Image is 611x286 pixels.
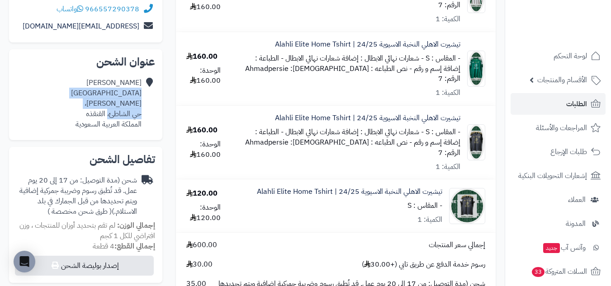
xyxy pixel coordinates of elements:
[407,200,442,211] small: - المقاس : S
[511,117,606,139] a: المراجعات والأسئلة
[542,241,586,254] span: وآتس آب
[285,127,424,137] small: - شعارات نهائي الابطال : إضافة شعارات نهائي الابطال
[186,66,221,86] div: الوحدة: 160.00
[566,98,587,110] span: الطلبات
[450,188,485,224] img: 1748020071-Alahli%20T-shirt%20(1000%20x%201000k-90x90.png
[186,240,217,250] span: 600.00
[47,206,112,217] span: ( طرق شحن مخصصة )
[511,45,606,67] a: لوحة التحكم
[255,53,460,74] small: - الطباعة : إضافة إسم و رقم
[543,243,560,253] span: جديد
[245,137,460,158] small: - نص الطباعه : [DEMOGRAPHIC_DATA]: Ahmadpersie الرقم: 7
[426,127,460,137] small: - المقاس : S
[436,162,460,172] div: الكمية: 1
[362,259,485,270] span: رسوم خدمة الدفع عن طريق تابي (+30.00 )
[511,141,606,163] a: طلبات الإرجاع
[566,217,586,230] span: المدونة
[511,237,606,258] a: وآتس آبجديد
[518,169,587,182] span: إشعارات التحويلات البنكية
[554,50,587,62] span: لوحة التحكم
[186,188,218,199] div: 120.00
[429,240,485,250] span: إجمالي سعر المنتجات
[511,93,606,115] a: الطلبات
[536,122,587,134] span: المراجعات والأسئلة
[550,145,587,158] span: طلبات الإرجاع
[275,39,460,50] a: تيشيرت الاهلي النخبة الاسيوية 24/25 | Alahli Elite Home Tshirt
[15,256,154,276] button: إصدار بوليصة الشحن
[568,193,586,206] span: العملاء
[117,220,155,231] strong: إجمالي الوزن:
[85,4,139,14] a: 966557290378
[16,175,137,216] div: شحن (مدة التوصيل: من 17 إلى 20 يوم عمل. قد تُطبق رسوم وضريبة جمركية إضافية ويتم تحديدها من قبل ال...
[186,52,218,62] div: 160.00
[549,23,602,42] img: logo-2.png
[285,53,424,64] small: - شعارات نهائي الابطال : إضافة شعارات نهائي الابطال
[255,127,460,148] small: - الطباعة : إضافة إسم و رقم
[16,78,142,129] div: [PERSON_NAME] [GEOGRAPHIC_DATA][PERSON_NAME]، حي الشاطئ، القنقذه المملكة العربية السعودية
[468,51,485,87] img: 1748019875-Alahli%20T-shirt%20(1000%20x%201000%20%D8%A8%D9%8A%D9%83%D8%B3%D9%84)%20-%20green-90x9...
[511,213,606,234] a: المدونة
[436,14,460,24] div: الكمية: 1
[186,202,221,223] div: الوحدة: 120.00
[186,125,218,136] div: 160.00
[426,53,460,64] small: - المقاس : S
[417,215,442,225] div: الكمية: 1
[511,189,606,211] a: العملاء
[468,124,485,160] img: 1748020071-Alahli%20T-shirt%20(1000%20x%201000k-90x90.png
[23,21,139,32] a: [EMAIL_ADDRESS][DOMAIN_NAME]
[532,267,545,277] span: 33
[511,165,606,187] a: إشعارات التحويلات البنكية
[186,259,213,270] span: 30.00
[16,56,155,67] h2: عنوان الشحن
[19,220,155,241] span: لم تقم بتحديد أوزان للمنتجات ، وزن افتراضي للكل 1 كجم
[436,88,460,98] div: الكمية: 1
[114,241,155,252] strong: إجمالي القطع:
[16,154,155,165] h2: تفاصيل الشحن
[57,4,83,14] a: واتساب
[14,251,35,272] div: Open Intercom Messenger
[257,187,442,197] a: تيشيرت الاهلي النخبة الاسيوية 24/25 | Alahli Elite Home Tshirt
[186,139,221,160] div: الوحدة: 160.00
[537,74,587,86] span: الأقسام والمنتجات
[275,113,460,123] a: تيشيرت الاهلي النخبة الاسيوية 24/25 | Alahli Elite Home Tshirt
[245,63,460,84] small: - نص الطباعه : [DEMOGRAPHIC_DATA]: Ahmadpersie الرقم: 7
[531,265,587,278] span: السلات المتروكة
[93,241,155,252] small: 4 قطعة
[511,261,606,282] a: السلات المتروكة33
